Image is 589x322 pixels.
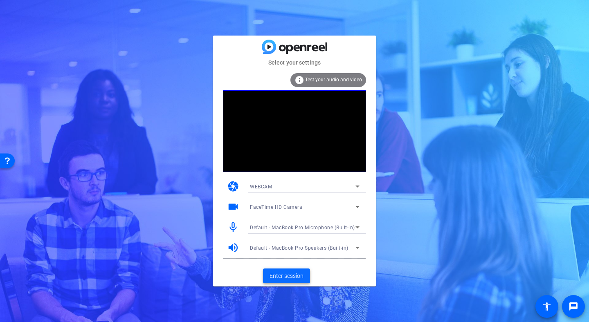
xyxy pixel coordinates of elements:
[542,302,552,311] mat-icon: accessibility
[250,204,302,210] span: FaceTime HD Camera
[263,268,310,283] button: Enter session
[250,245,348,251] span: Default - MacBook Pro Speakers (Built-in)
[227,241,239,254] mat-icon: volume_up
[262,40,327,54] img: blue-gradient.svg
[227,180,239,192] mat-icon: camera
[305,77,362,83] span: Test your audio and video
[213,58,376,67] mat-card-subtitle: Select your settings
[227,221,239,233] mat-icon: mic_none
[569,302,578,311] mat-icon: message
[250,225,355,230] span: Default - MacBook Pro Microphone (Built-in)
[270,272,303,280] span: Enter session
[227,201,239,213] mat-icon: videocam
[250,184,272,190] span: WEBCAM
[294,75,304,85] mat-icon: info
